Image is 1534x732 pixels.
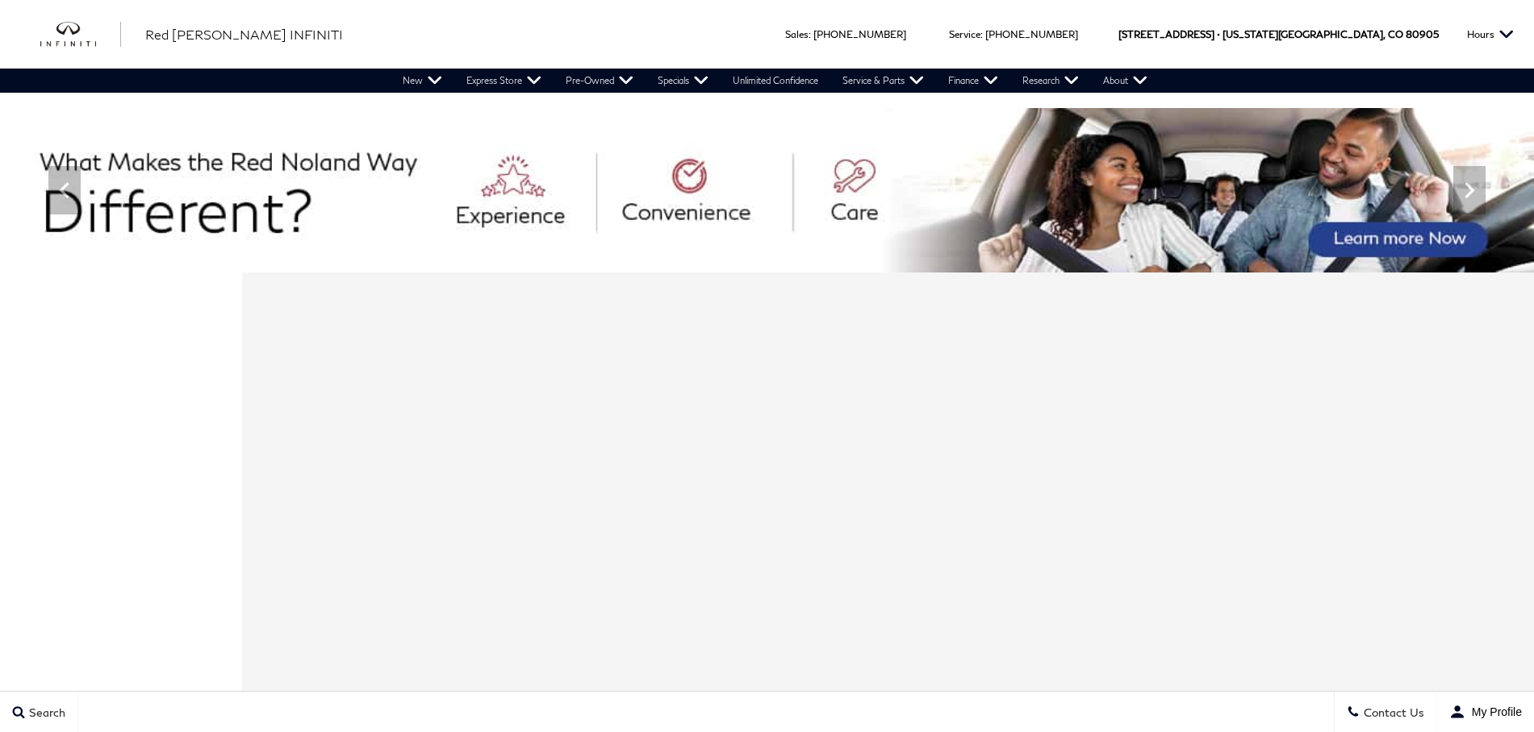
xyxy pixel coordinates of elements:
a: Unlimited Confidence [721,69,830,93]
a: Red [PERSON_NAME] INFINITI [145,25,343,44]
span: Search [25,705,65,719]
span: Red [PERSON_NAME] INFINITI [145,27,343,42]
a: Pre-Owned [554,69,646,93]
nav: Main Navigation [391,69,1160,93]
button: user-profile-menu [1437,692,1534,732]
a: Specials [646,69,721,93]
a: New [391,69,454,93]
span: Service [949,28,980,40]
a: [PHONE_NUMBER] [813,28,906,40]
a: infiniti [40,22,121,48]
a: Express Store [454,69,554,93]
a: Finance [936,69,1010,93]
span: My Profile [1465,705,1522,718]
span: : [980,28,983,40]
span: : [809,28,811,40]
span: Contact Us [1360,705,1424,719]
a: Research [1010,69,1091,93]
span: Sales [785,28,809,40]
a: [STREET_ADDRESS] • [US_STATE][GEOGRAPHIC_DATA], CO 80905 [1118,28,1439,40]
a: [PHONE_NUMBER] [985,28,1078,40]
a: Service & Parts [830,69,936,93]
img: INFINITI [40,22,121,48]
a: About [1091,69,1160,93]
